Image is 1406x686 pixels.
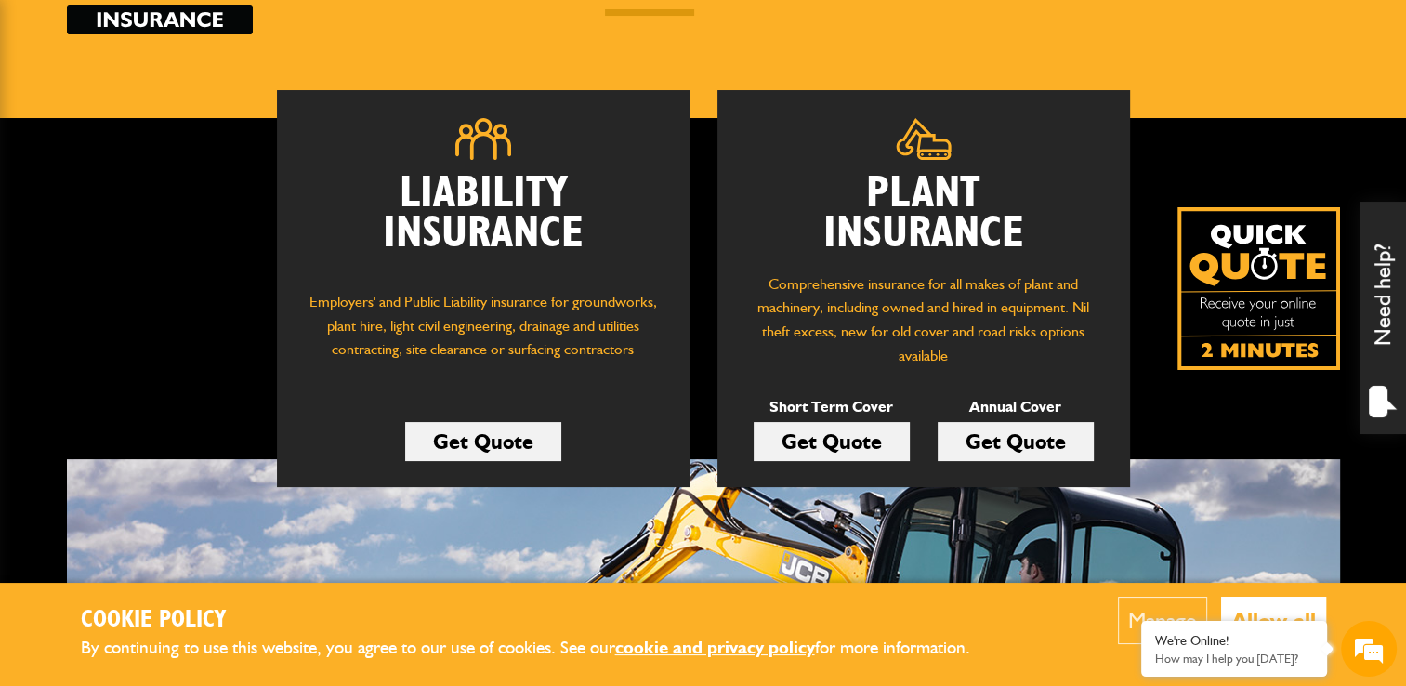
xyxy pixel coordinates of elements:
p: How may I help you today? [1155,652,1313,666]
p: Employers' and Public Liability insurance for groundworks, plant hire, light civil engineering, d... [305,290,662,379]
div: We're Online! [1155,633,1313,649]
a: cookie and privacy policy [615,637,815,658]
h2: Plant Insurance [745,174,1102,254]
p: By continuing to use this website, you agree to our use of cookies. See our for more information. [81,634,1001,663]
p: Comprehensive insurance for all makes of plant and machinery, including owned and hired in equipm... [745,272,1102,367]
h2: Cookie Policy [81,606,1001,635]
button: Manage [1118,597,1207,644]
h2: Liability Insurance [305,174,662,272]
a: Get Quote [754,422,910,461]
a: Get your insurance quote isn just 2-minutes [1177,207,1340,370]
p: Short Term Cover [754,395,910,419]
a: Get Quote [938,422,1094,461]
div: Need help? [1360,202,1406,434]
p: Annual Cover [938,395,1094,419]
img: Quick Quote [1177,207,1340,370]
button: Allow all [1221,597,1326,644]
a: Get Quote [405,422,561,461]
